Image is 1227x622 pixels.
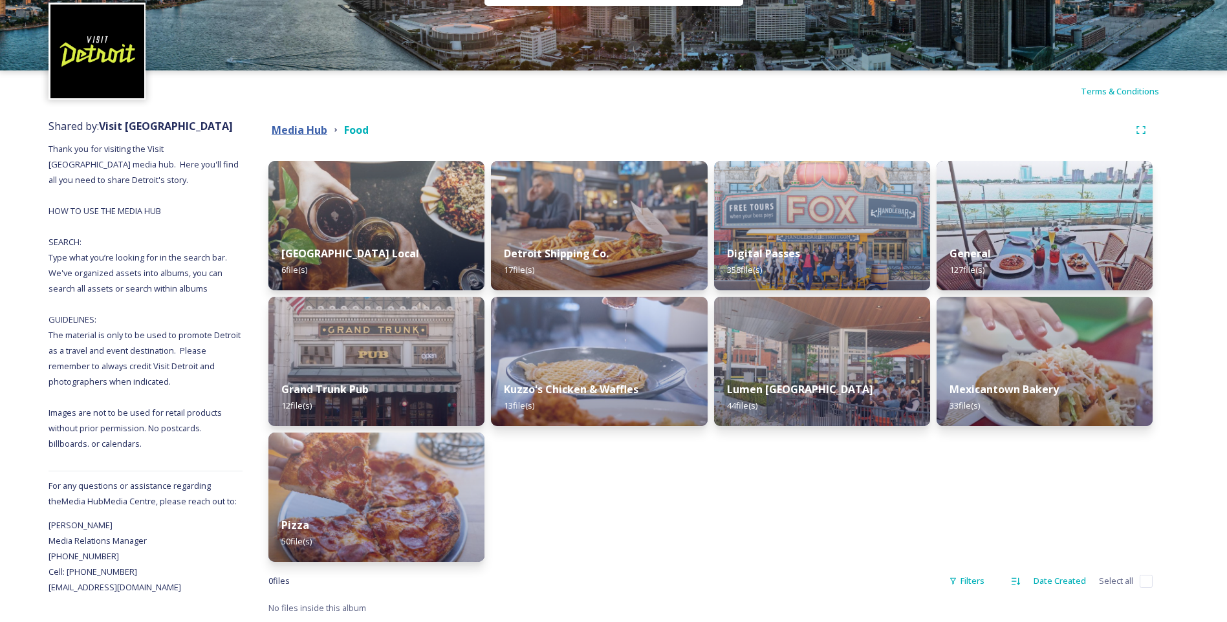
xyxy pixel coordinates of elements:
[268,433,484,562] img: 921e12f6d9846d33a6c782b31bdd7b00e3a7e792cb331f4ecc664e553932e6a8.jpg
[727,382,873,396] strong: Lumen [GEOGRAPHIC_DATA]
[344,123,369,137] strong: Food
[268,297,484,426] img: 0e6654b9-43c6-469c-af0f-66bbfc30fbae.jpg
[504,246,609,261] strong: Detroit Shipping Co.
[49,143,243,449] span: Thank you for visiting the Visit [GEOGRAPHIC_DATA] media hub. Here you'll find all you need to sh...
[281,400,312,411] span: 12 file(s)
[727,246,800,261] strong: Digital Passes
[504,382,638,396] strong: Kuzzo's Chicken & Waffles
[950,264,984,275] span: 127 file(s)
[937,161,1153,290] img: Joe-Muer-Seafood-Water-mainB-1300x583.jpg20180228-4-f9ntge.jpg
[727,264,762,275] span: 358 file(s)
[50,5,144,98] img: VISIT%20DETROIT%20LOGO%20-%20BLACK%20BACKGROUND.png
[268,161,484,290] img: Lunch%2520cheers.jpg
[49,519,181,593] span: [PERSON_NAME] Media Relations Manager [PHONE_NUMBER] Cell: [PHONE_NUMBER] [EMAIL_ADDRESS][DOMAIN_...
[272,123,327,137] strong: Media Hub
[281,246,419,261] strong: [GEOGRAPHIC_DATA] Local
[727,400,757,411] span: 44 file(s)
[281,264,307,275] span: 6 file(s)
[504,400,534,411] span: 13 file(s)
[1081,85,1159,97] span: Terms & Conditions
[1027,568,1092,594] div: Date Created
[950,246,991,261] strong: General
[268,602,366,614] span: No files inside this album
[281,382,369,396] strong: Grand Trunk Pub
[491,297,707,426] img: 68c8de72-07a9-4f50-9112-dd09baedd17d.jpg
[49,119,233,133] span: Shared by:
[1099,575,1133,587] span: Select all
[714,297,930,426] img: 0ffc7975-112e-49ec-a63c-54c1526945ef.jpg
[937,297,1153,426] img: d64c19868e56595679be9ddc392be7c64bc636fc487ecb6a3bae7f32bd88e9a6.jpg
[950,382,1059,396] strong: Mexicantown Bakery
[714,161,930,290] img: Visit%2520Detroit%2520FOX%2520Free%2520Tours.png
[268,575,290,587] span: 0 file s
[281,535,312,547] span: 50 file(s)
[99,119,233,133] strong: Visit [GEOGRAPHIC_DATA]
[281,518,309,532] strong: Pizza
[504,264,534,275] span: 17 file(s)
[942,568,991,594] div: Filters
[950,400,980,411] span: 33 file(s)
[491,161,707,290] img: 8df28582d6a7977d61eab26f102046cca12fb6a0c603dc0a8a3d5169ae0b91e1.jpg
[49,480,237,507] span: For any questions or assistance regarding the Media Hub Media Centre, please reach out to:
[1081,83,1178,99] a: Terms & Conditions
